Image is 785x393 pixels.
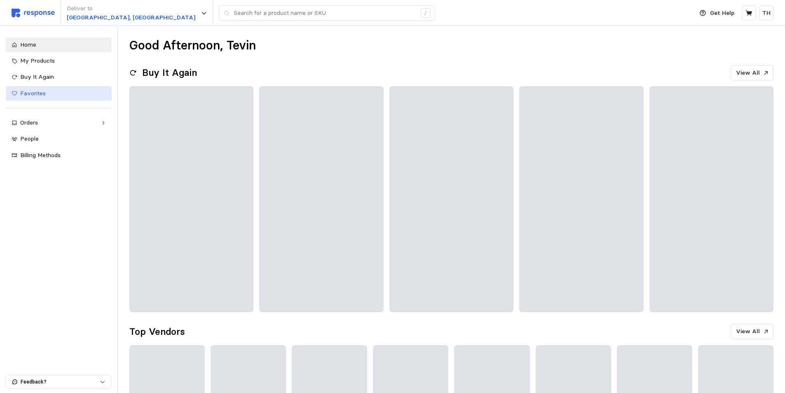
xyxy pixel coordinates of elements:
button: Get Help [695,5,739,21]
p: View All [736,68,760,78]
span: People [20,135,39,142]
a: Home [6,38,112,52]
h2: Buy It Again [142,66,197,79]
h2: Top Vendors [129,325,185,338]
span: Buy It Again [20,73,54,80]
a: Buy It Again [6,70,112,85]
p: Get Help [710,9,734,18]
p: TH [762,9,771,18]
span: Favorites [20,89,46,97]
span: Billing Methods [20,151,61,159]
a: Favorites [6,86,112,101]
button: Feedback? [6,375,111,388]
a: My Products [6,54,112,68]
img: svg%3e [12,9,55,17]
p: Feedback? [21,378,100,386]
a: Orders [6,115,112,130]
button: TH [759,6,773,20]
a: Billing Methods [6,148,112,163]
div: Orders [20,118,97,127]
h1: Good Afternoon, Tevin [129,38,256,54]
p: Deliver to [67,4,195,13]
input: Search for a product name or SKU [234,6,416,21]
a: People [6,132,112,146]
span: My Products [20,57,55,64]
span: Home [20,41,36,48]
button: View All [731,324,773,339]
button: View All [731,65,773,81]
p: [GEOGRAPHIC_DATA], [GEOGRAPHIC_DATA] [67,13,195,22]
p: View All [736,327,760,336]
div: / [421,8,431,18]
